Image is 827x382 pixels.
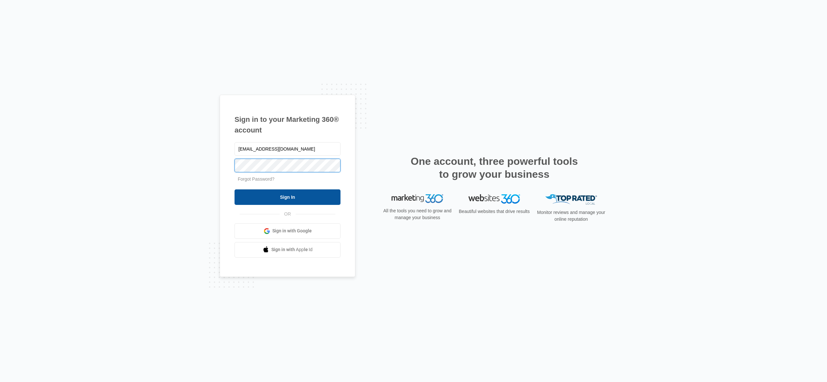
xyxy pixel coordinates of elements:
input: Email [235,142,340,156]
span: Sign in with Apple Id [271,246,313,253]
h1: Sign in to your Marketing 360® account [235,114,340,135]
span: OR [280,211,296,218]
input: Sign In [235,189,340,205]
span: Sign in with Google [272,228,312,234]
a: Sign in with Google [235,223,340,239]
p: Monitor reviews and manage your online reputation [535,209,607,223]
p: Beautiful websites that drive results [458,208,530,215]
img: Websites 360 [468,194,520,204]
p: All the tools you need to grow and manage your business [381,207,454,221]
a: Sign in with Apple Id [235,242,340,258]
img: Top Rated Local [545,194,597,205]
img: Marketing 360 [392,194,443,203]
a: Forgot Password? [238,176,275,182]
h2: One account, three powerful tools to grow your business [409,155,580,181]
